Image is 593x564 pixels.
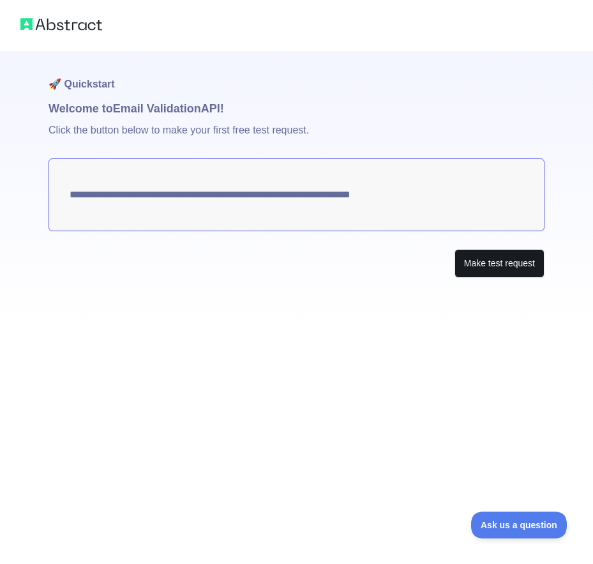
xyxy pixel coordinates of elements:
[454,249,544,278] button: Make test request
[49,100,544,118] h1: Welcome to Email Validation API!
[20,15,102,33] img: Abstract logo
[471,512,567,538] iframe: Toggle Customer Support
[49,118,544,158] p: Click the button below to make your first free test request.
[49,51,544,100] h1: 🚀 Quickstart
